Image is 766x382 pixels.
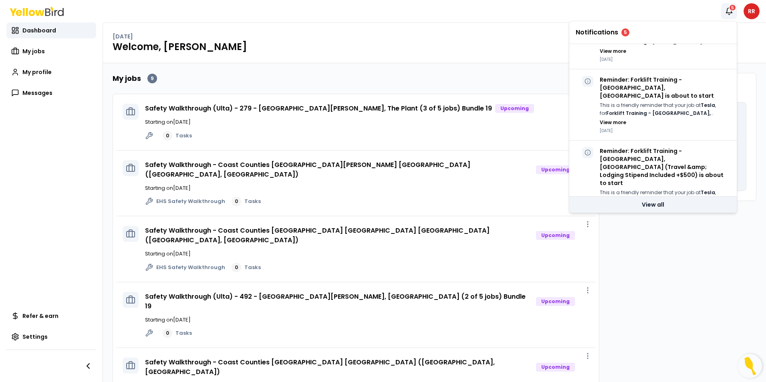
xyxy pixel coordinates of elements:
div: 5 [729,4,736,11]
div: 0 [163,131,172,141]
div: Upcoming [495,104,534,113]
strong: Forklift Training - [GEOGRAPHIC_DATA], [GEOGRAPHIC_DATA] [600,110,713,125]
span: Messages [22,89,52,97]
h2: My jobs [113,73,141,84]
a: Messages [6,85,96,101]
span: Settings [22,333,48,341]
a: My jobs [6,43,96,59]
span: Notifications [576,29,618,36]
div: Upcoming [536,297,575,306]
strong: Tesla [701,102,715,109]
a: Safety Walkthrough - Coast Counties [GEOGRAPHIC_DATA] [GEOGRAPHIC_DATA] ([GEOGRAPHIC_DATA], [GEOG... [145,358,495,376]
p: Starting on [DATE] [145,118,589,126]
p: This is a friendly reminder that your job at , for starts [DATE]. [600,189,730,205]
a: Settings [6,329,96,345]
div: Reminder: Forklift Training - [GEOGRAPHIC_DATA], [GEOGRAPHIC_DATA] is about to startThis is a fri... [569,69,737,141]
a: My profile [6,64,96,80]
div: Upcoming [536,363,575,372]
a: Safety Walkthrough (Ulta) - 492 - [GEOGRAPHIC_DATA][PERSON_NAME], [GEOGRAPHIC_DATA] (2 of 5 jobs)... [145,292,526,311]
div: 9 [147,74,157,83]
button: 5 [721,3,737,19]
a: 0Tasks [232,197,261,206]
a: Safety Walkthrough - Coast Counties [GEOGRAPHIC_DATA] [GEOGRAPHIC_DATA] [GEOGRAPHIC_DATA] ([GEOGR... [145,226,490,245]
span: My jobs [22,47,45,55]
p: Reminder: Forklift Training - [GEOGRAPHIC_DATA], [GEOGRAPHIC_DATA] is about to start [600,76,730,100]
a: 0Tasks [232,263,261,272]
a: Refer & earn [6,308,96,324]
p: Reminder: Forklift Training - [GEOGRAPHIC_DATA], [GEOGRAPHIC_DATA] (Travel &amp; Lodging Stipend ... [600,147,730,187]
div: 0 [163,328,172,338]
span: My profile [22,68,52,76]
p: [DATE] [113,32,133,40]
p: Starting on [DATE] [145,184,589,192]
a: View all [569,197,737,213]
div: 0 [232,263,241,272]
button: View more [600,119,626,126]
div: 0 [232,197,241,206]
div: 5 [621,28,629,36]
a: Dashboard [6,22,96,38]
p: [DATE] [600,56,730,62]
span: Refer & earn [22,312,58,320]
strong: Tesla [701,189,715,196]
a: Safety Walkthrough - Coast Counties [GEOGRAPHIC_DATA][PERSON_NAME] [GEOGRAPHIC_DATA] ([GEOGRAPHIC... [145,160,470,179]
button: Open Resource Center [738,354,762,378]
div: Reminder: Forklift Training - [GEOGRAPHIC_DATA], [GEOGRAPHIC_DATA] (Travel &amp; Lodging Stipend ... [569,141,737,228]
div: Upcoming [536,165,575,174]
a: Safety Walkthrough (Ulta) - 279 - [GEOGRAPHIC_DATA][PERSON_NAME], The Plant (3 of 5 jobs) Bundle 19 [145,104,492,113]
div: Upcoming [536,231,575,240]
p: Starting on [DATE] [145,316,589,324]
p: This is a friendly reminder that your job at , for starts [DATE]. [600,101,730,118]
span: EHS Safety Walkthrough [156,263,225,271]
span: Dashboard [22,26,56,34]
a: 0Tasks [163,328,192,338]
span: RR [744,3,760,19]
h1: Welcome, [PERSON_NAME] [113,40,756,53]
button: View more [600,48,626,54]
span: EHS Safety Walkthrough [156,197,225,205]
a: 0Tasks [163,131,192,141]
p: Starting on [DATE] [145,250,589,258]
p: [DATE] [600,128,730,134]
